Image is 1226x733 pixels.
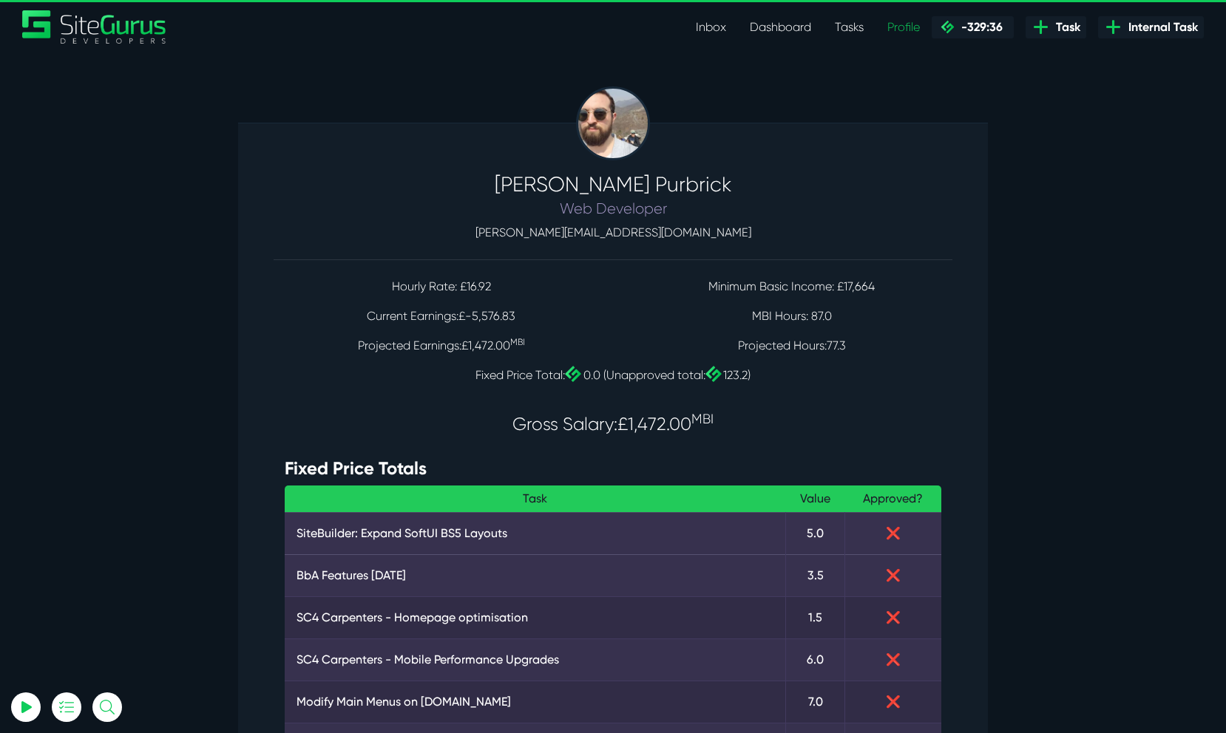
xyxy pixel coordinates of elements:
a: -329:36 [932,16,1014,38]
sup: MBI [691,412,714,426]
td: 5.0 [786,512,845,554]
sup: MBI [510,337,525,347]
a: SiteGurus [22,10,167,44]
h4: Gross Salary: [274,414,952,435]
a: Modify Main Menus on [DOMAIN_NAME] [297,693,773,711]
a: Dashboard [738,13,823,42]
p: Fixed Price Total: 0.0 (Unapproved total: 123.2) [274,366,952,384]
a: SC4 Carpenters - Mobile Performance Upgrades [297,651,773,669]
span: Purbrick [655,172,732,197]
a: Tasks [823,13,876,42]
span: [PERSON_NAME] [495,172,650,197]
span: £1,472.00 [461,338,525,352]
th: Task [285,485,786,512]
td: ❌ [845,554,941,596]
a: Profile [876,13,932,42]
p: [PERSON_NAME][EMAIL_ADDRESS][DOMAIN_NAME] [274,224,952,242]
h5: Web Developer [274,200,952,218]
td: ❌ [845,638,941,681]
td: 3.5 [786,554,845,596]
span: -329:36 [955,20,1003,34]
p: Projected Hours: [631,337,952,355]
p: Projected Earnings: [280,337,602,355]
img: Sitegurus Logo [22,10,167,44]
a: BbA Features [DATE] [297,567,773,584]
span: 77.3 [827,338,846,352]
p: Current Earnings: [280,307,602,325]
p: MBI Hours: 87.0 [631,307,952,325]
td: ❌ [845,596,941,638]
td: 1.5 [786,596,845,638]
a: Task [1026,16,1086,38]
p: Hourly Rate: £16.92 [280,278,602,296]
h4: Fixed Price Totals [285,458,941,480]
span: Task [1050,18,1080,36]
p: Minimum Basic Income: £17,664 [631,278,952,296]
th: Value [786,485,845,512]
span: £1,472.00 [617,414,714,434]
span: Internal Task [1122,18,1198,36]
a: Internal Task [1098,16,1204,38]
a: SC4 Carpenters - Homepage optimisation [297,609,773,627]
td: ❌ [845,512,941,554]
span: £-5,576.83 [458,309,515,323]
td: 7.0 [786,681,845,723]
td: 6.0 [786,638,845,681]
th: Approved? [845,485,941,512]
td: ❌ [845,681,941,723]
a: Inbox [684,13,738,42]
a: SiteBuilder: Expand SoftUI BS5 Layouts [297,525,773,542]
